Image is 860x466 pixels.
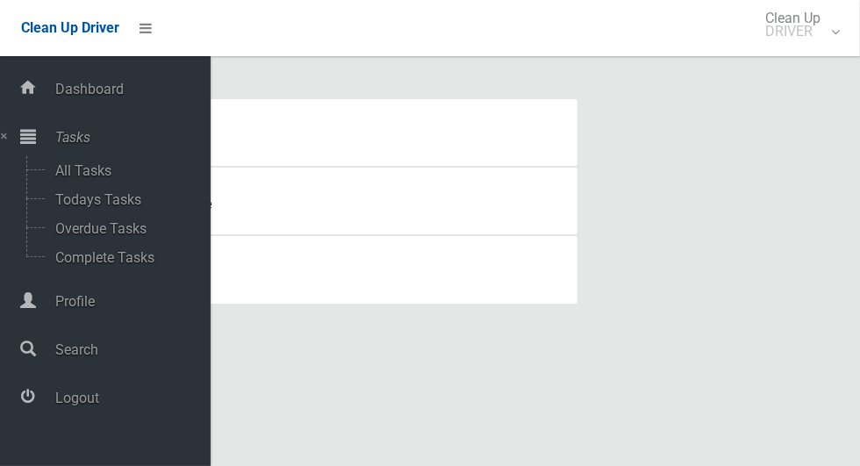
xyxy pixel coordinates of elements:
span: Clean Up Driver [21,19,119,36]
a: Clean Up Driver [21,15,119,41]
span: Complete Tasks [50,249,196,266]
span: Search [50,341,211,358]
span: Todays Tasks [50,191,196,208]
span: Dashboard [50,81,211,97]
span: Tasks [50,129,211,146]
span: Profile [50,293,211,310]
span: Logout [50,390,211,406]
small: DRIVER [765,25,821,38]
span: All Tasks [50,162,196,179]
span: Clean Up [756,11,838,38]
span: Overdue Tasks [50,220,196,237]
